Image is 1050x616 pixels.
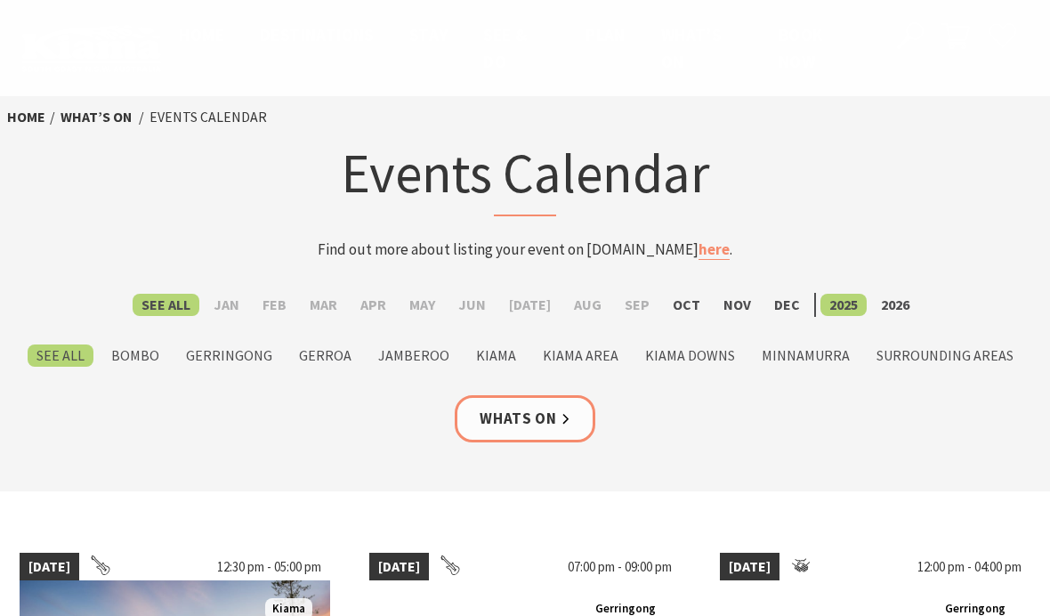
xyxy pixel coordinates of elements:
[61,108,132,126] a: What’s On
[779,24,823,72] span: Book now
[500,294,560,316] label: [DATE]
[369,344,458,367] label: Jamberoo
[179,24,224,45] span: Home
[369,553,429,581] span: [DATE]
[715,294,760,316] label: Nov
[301,294,346,316] label: Mar
[149,106,267,128] li: Events Calendar
[467,344,525,367] label: Kiama
[254,294,295,316] label: Feb
[534,344,627,367] label: Kiama Area
[7,108,45,126] a: Home
[616,294,658,316] label: Sep
[28,344,93,367] label: See All
[208,553,330,581] span: 12:30 pm - 05:00 pm
[133,294,199,316] label: See All
[661,24,721,72] span: What’s On
[872,294,918,316] label: 2026
[699,239,730,260] a: here
[102,344,168,367] label: Bombo
[753,344,859,367] label: Minnamurra
[290,344,360,367] label: Gerroa
[161,21,876,76] nav: Main Menu
[820,294,867,316] label: 2025
[449,294,495,316] label: Jun
[21,24,161,72] img: Kiama Logo
[182,138,868,216] h1: Events Calendar
[586,24,626,45] span: Plan
[182,238,868,262] p: Find out more about listing your event on [DOMAIN_NAME] .
[909,553,1030,581] span: 12:00 pm - 04:00 pm
[565,294,610,316] label: Aug
[205,294,248,316] label: Jan
[483,24,527,72] span: See & Do
[868,344,1022,367] label: Surrounding Areas
[720,553,779,581] span: [DATE]
[351,294,395,316] label: Apr
[664,294,709,316] label: Oct
[177,344,281,367] label: Gerringong
[20,553,79,581] span: [DATE]
[765,294,809,316] label: Dec
[260,24,374,45] span: Destinations
[559,553,681,581] span: 07:00 pm - 09:00 pm
[636,344,744,367] label: Kiama Downs
[409,24,448,45] span: Stay
[400,294,444,316] label: May
[455,395,595,442] a: Whats On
